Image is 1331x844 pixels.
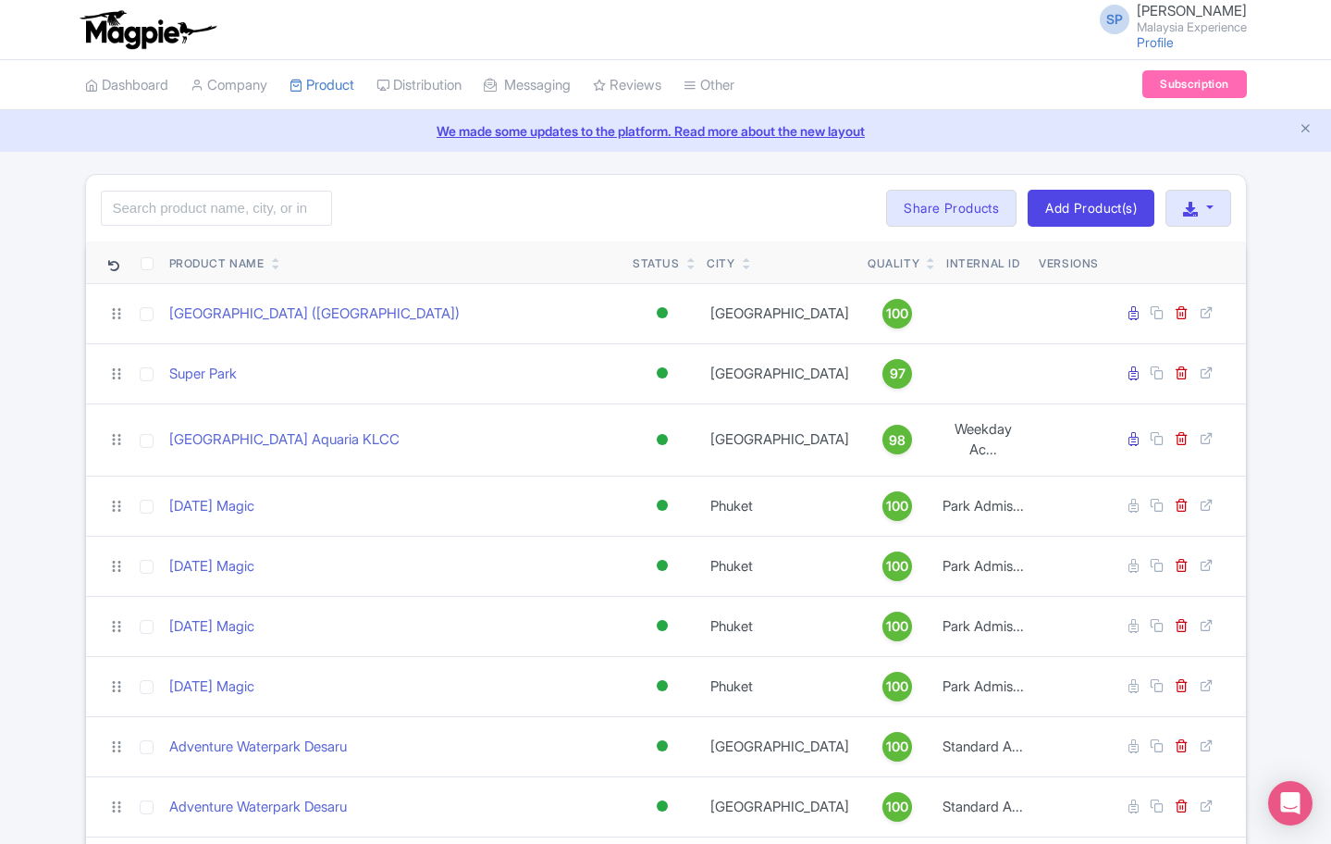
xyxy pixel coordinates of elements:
[1299,119,1313,141] button: Close announcement
[593,60,661,111] a: Reviews
[484,60,571,111] a: Messaging
[290,60,354,111] a: Product
[169,496,254,517] a: [DATE] Magic
[868,612,927,641] a: 100
[934,536,1031,596] td: Park Admis...
[934,596,1031,656] td: Park Admis...
[76,9,219,50] img: logo-ab69f6fb50320c5b225c76a69d11143b.png
[11,121,1320,141] a: We made some updates to the platform. Read more about the new layout
[886,737,908,757] span: 100
[868,552,927,581] a: 100
[886,616,908,637] span: 100
[699,596,860,656] td: Phuket
[376,60,462,111] a: Distribution
[934,476,1031,536] td: Park Admis...
[1137,2,1247,19] span: [PERSON_NAME]
[934,242,1031,284] th: Internal ID
[169,737,347,758] a: Adventure Waterpark Desaru
[934,716,1031,776] td: Standard A...
[169,797,347,818] a: Adventure Waterpark Desaru
[1137,34,1174,50] a: Profile
[169,364,237,385] a: Super Park
[868,792,927,822] a: 100
[633,255,680,272] div: Status
[886,304,908,324] span: 100
[889,430,906,451] span: 98
[653,492,672,519] div: Active
[169,616,254,638] a: [DATE] Magic
[1100,5,1129,34] span: SP
[1268,781,1313,825] div: Open Intercom Messenger
[868,359,927,389] a: 97
[699,536,860,596] td: Phuket
[868,732,927,762] a: 100
[868,672,927,701] a: 100
[653,552,672,579] div: Active
[653,427,672,453] div: Active
[684,60,734,111] a: Other
[169,556,254,577] a: [DATE] Magic
[868,299,927,329] a: 100
[934,776,1031,837] td: Standard A...
[699,656,860,716] td: Phuket
[169,255,265,272] div: Product Name
[868,425,927,454] a: 98
[169,304,460,325] a: [GEOGRAPHIC_DATA] ([GEOGRAPHIC_DATA])
[699,343,860,403] td: [GEOGRAPHIC_DATA]
[653,733,672,760] div: Active
[1142,70,1246,98] a: Subscription
[886,190,1017,227] a: Share Products
[1089,4,1247,33] a: SP [PERSON_NAME] Malaysia Experience
[85,60,168,111] a: Dashboard
[653,360,672,387] div: Active
[169,429,400,451] a: [GEOGRAPHIC_DATA] Aquaria KLCC
[699,476,860,536] td: Phuket
[191,60,267,111] a: Company
[1137,21,1247,33] small: Malaysia Experience
[1031,242,1106,284] th: Versions
[101,191,332,226] input: Search product name, city, or interal id
[934,403,1031,476] td: Weekday Ac...
[1028,190,1154,227] a: Add Product(s)
[169,676,254,698] a: [DATE] Magic
[653,613,672,639] div: Active
[868,491,927,521] a: 100
[868,255,919,272] div: Quality
[653,793,672,820] div: Active
[886,556,908,577] span: 100
[699,776,860,837] td: [GEOGRAPHIC_DATA]
[699,283,860,343] td: [GEOGRAPHIC_DATA]
[886,676,908,697] span: 100
[934,656,1031,716] td: Park Admis...
[653,673,672,700] div: Active
[699,403,860,476] td: [GEOGRAPHIC_DATA]
[699,716,860,776] td: [GEOGRAPHIC_DATA]
[653,300,672,327] div: Active
[886,496,908,516] span: 100
[886,797,908,817] span: 100
[890,364,906,384] span: 97
[707,255,734,272] div: City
